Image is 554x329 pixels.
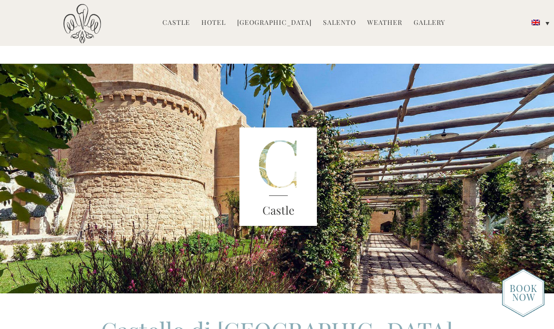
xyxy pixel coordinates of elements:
img: English [531,20,540,25]
img: Castello di Ugento [63,4,101,44]
h3: Castle [239,202,317,219]
a: Weather [367,18,402,29]
a: Castle [162,18,190,29]
a: [GEOGRAPHIC_DATA] [237,18,312,29]
img: castle-letter.png [239,127,317,226]
a: Hotel [201,18,226,29]
a: Gallery [414,18,445,29]
img: new-booknow.png [502,269,545,317]
a: Salento [323,18,356,29]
